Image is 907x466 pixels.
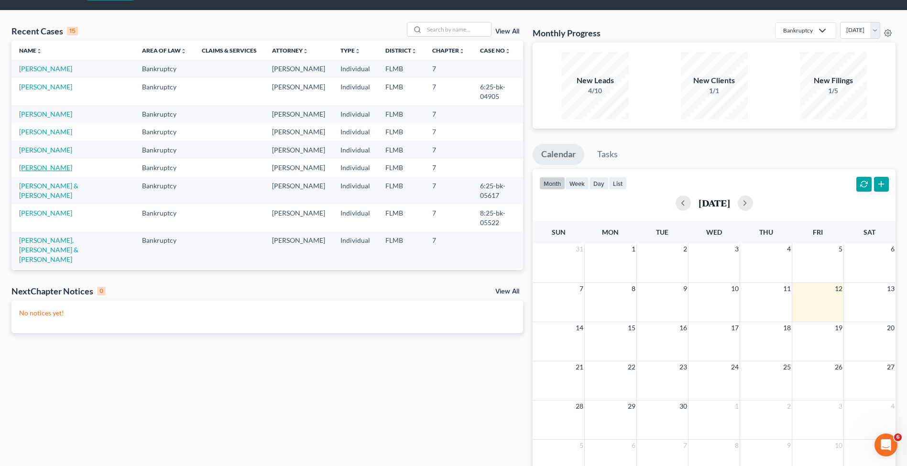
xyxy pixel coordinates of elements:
[333,177,378,204] td: Individual
[425,159,472,176] td: 7
[194,41,264,60] th: Claims & Services
[575,322,584,334] span: 14
[699,198,730,208] h2: [DATE]
[575,401,584,412] span: 28
[19,83,72,91] a: [PERSON_NAME]
[874,433,897,456] iframe: Intercom live chat
[134,269,194,286] td: Bankruptcy
[678,322,688,334] span: 16
[539,177,565,190] button: month
[565,177,589,190] button: week
[97,287,106,295] div: 0
[656,228,668,236] span: Tue
[378,123,425,141] td: FLMB
[786,440,792,451] span: 9
[19,209,72,217] a: [PERSON_NAME]
[631,440,636,451] span: 6
[425,232,472,269] td: 7
[264,141,333,159] td: [PERSON_NAME]
[181,48,186,54] i: unfold_more
[19,146,72,154] a: [PERSON_NAME]
[838,401,843,412] span: 3
[411,48,417,54] i: unfold_more
[333,204,378,231] td: Individual
[602,228,619,236] span: Mon
[264,159,333,176] td: [PERSON_NAME]
[355,48,361,54] i: unfold_more
[631,283,636,294] span: 8
[378,78,425,105] td: FLMB
[425,60,472,77] td: 7
[425,204,472,231] td: 7
[627,361,636,373] span: 22
[378,141,425,159] td: FLMB
[495,28,519,35] a: View All
[264,105,333,123] td: [PERSON_NAME]
[575,243,584,255] span: 31
[333,60,378,77] td: Individual
[533,144,584,165] a: Calendar
[134,159,194,176] td: Bankruptcy
[425,123,472,141] td: 7
[378,159,425,176] td: FLMB
[134,60,194,77] td: Bankruptcy
[340,47,361,54] a: Typeunfold_more
[886,322,896,334] span: 20
[734,440,740,451] span: 8
[264,232,333,269] td: [PERSON_NAME]
[264,177,333,204] td: [PERSON_NAME]
[264,123,333,141] td: [PERSON_NAME]
[759,228,773,236] span: Thu
[579,283,584,294] span: 7
[378,269,425,286] td: FLMB
[134,141,194,159] td: Bankruptcy
[134,204,194,231] td: Bankruptcy
[627,322,636,334] span: 15
[134,78,194,105] td: Bankruptcy
[264,204,333,231] td: [PERSON_NAME]
[786,401,792,412] span: 2
[333,159,378,176] td: Individual
[834,322,843,334] span: 19
[134,105,194,123] td: Bankruptcy
[678,361,688,373] span: 23
[264,269,333,286] td: [PERSON_NAME]
[134,177,194,204] td: Bankruptcy
[385,47,417,54] a: Districtunfold_more
[425,141,472,159] td: 7
[495,288,519,295] a: View All
[863,228,875,236] span: Sat
[786,243,792,255] span: 4
[834,440,843,451] span: 10
[19,47,42,54] a: Nameunfold_more
[472,78,523,105] td: 6:25-bk-04905
[19,128,72,136] a: [PERSON_NAME]
[894,433,902,441] span: 6
[627,401,636,412] span: 29
[19,308,515,318] p: No notices yet!
[67,27,78,35] div: 15
[782,322,792,334] span: 18
[378,177,425,204] td: FLMB
[134,123,194,141] td: Bankruptcy
[333,123,378,141] td: Individual
[730,361,740,373] span: 24
[333,269,378,286] td: Individual
[19,65,72,73] a: [PERSON_NAME]
[813,228,823,236] span: Fri
[505,48,511,54] i: unfold_more
[378,60,425,77] td: FLMB
[333,141,378,159] td: Individual
[552,228,566,236] span: Sun
[609,177,627,190] button: list
[333,232,378,269] td: Individual
[333,78,378,105] td: Individual
[480,47,511,54] a: Case Nounfold_more
[264,78,333,105] td: [PERSON_NAME]
[303,48,308,54] i: unfold_more
[890,243,896,255] span: 6
[886,361,896,373] span: 27
[706,228,722,236] span: Wed
[459,48,465,54] i: unfold_more
[19,163,72,172] a: [PERSON_NAME]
